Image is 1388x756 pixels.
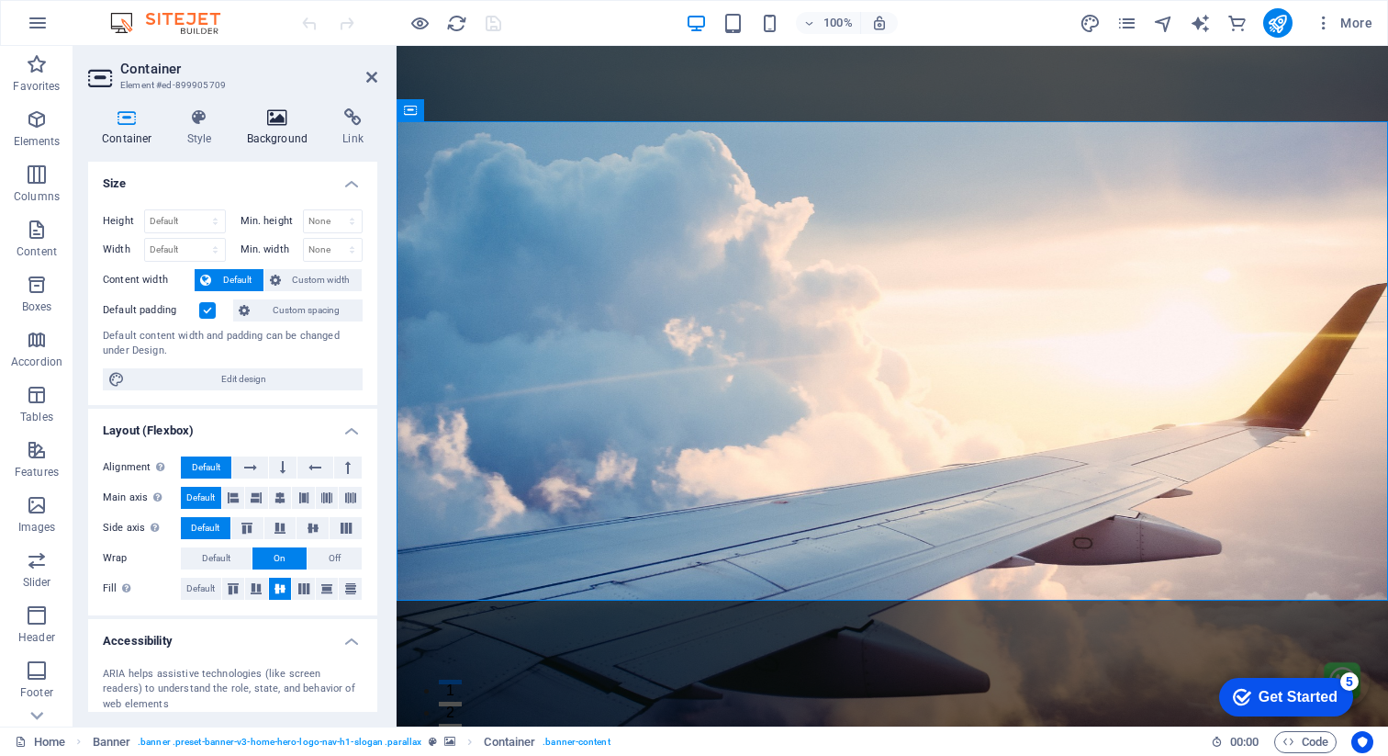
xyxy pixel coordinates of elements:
[543,731,610,753] span: . banner-content
[103,368,363,390] button: Edit design
[18,520,56,535] p: Images
[103,329,363,359] div: Default content width and padding can be changed under Design.
[1274,731,1337,753] button: Code
[1190,12,1212,34] button: text_generator
[130,368,357,390] span: Edit design
[446,13,467,34] i: Reload page
[1116,12,1138,34] button: pages
[42,656,65,660] button: 2
[181,487,221,509] button: Default
[51,29,90,44] div: v 4.0.25
[241,216,303,226] label: Min. height
[138,731,421,753] span: . banner .preset-banner-v3-home-hero-logo-nav-h1-slogan .parallax
[1226,12,1248,34] button: commerce
[13,79,60,94] p: Favorites
[103,269,195,291] label: Content width
[195,269,263,291] button: Default
[70,108,164,120] div: Domain Overview
[11,355,62,369] p: Accordion
[103,299,199,322] label: Default padding
[14,134,61,149] p: Elements
[308,547,362,570] button: Off
[103,487,181,509] label: Main axis
[22,299,52,314] p: Boxes
[48,48,202,62] div: Domain: [DOMAIN_NAME]
[183,107,197,121] img: tab_keywords_by_traffic_grey.svg
[429,737,437,747] i: This element is a customizable preset
[88,162,377,195] h4: Size
[103,216,144,226] label: Height
[103,457,181,479] label: Alignment
[1226,13,1248,34] i: Commerce
[274,547,285,570] span: On
[1307,8,1380,38] button: More
[88,619,377,652] h4: Accessibility
[93,731,131,753] span: Click to select. Double-click to edit
[20,410,53,424] p: Tables
[136,4,154,22] div: 5
[103,244,144,254] label: Width
[1267,13,1288,34] i: Publish
[1080,12,1102,34] button: design
[29,29,44,44] img: logo_orange.svg
[796,12,861,34] button: 100%
[17,244,57,259] p: Content
[106,12,243,34] img: Editor Logo
[191,517,219,539] span: Default
[1282,731,1328,753] span: Code
[14,189,60,204] p: Columns
[93,731,610,753] nav: breadcrumb
[54,20,133,37] div: Get Started
[1116,13,1137,34] i: Pages (Ctrl+Alt+S)
[1315,14,1372,32] span: More
[241,244,303,254] label: Min. width
[1263,8,1293,38] button: publish
[103,547,181,570] label: Wrap
[192,457,220,479] span: Default
[1190,13,1211,34] i: AI Writer
[181,578,221,600] button: Default
[203,108,309,120] div: Keywords by Traffic
[217,269,258,291] span: Default
[329,547,341,570] span: Off
[42,678,65,683] button: 3
[120,77,341,94] h3: Element #ed-899905709
[42,634,65,638] button: 1
[1153,13,1174,34] i: Navigator
[103,517,181,539] label: Side axis
[1243,735,1246,749] span: :
[103,578,181,600] label: Fill
[484,731,535,753] span: Click to select. Double-click to edit
[186,578,215,600] span: Default
[29,48,44,62] img: website_grey.svg
[88,409,377,442] h4: Layout (Flexbox)
[173,108,233,147] h4: Style
[181,547,252,570] button: Default
[264,269,363,291] button: Custom width
[1153,12,1175,34] button: navigator
[88,108,173,147] h4: Container
[871,15,888,31] i: On resize automatically adjust zoom level to fit chosen device.
[50,107,64,121] img: tab_domain_overview_orange.svg
[18,630,55,645] p: Header
[1230,731,1259,753] span: 00 00
[252,547,307,570] button: On
[15,731,65,753] a: Click to cancel selection. Double-click to open Pages
[409,12,431,34] button: Click here to leave preview mode and continue editing
[15,465,59,480] p: Features
[186,487,215,509] span: Default
[445,12,467,34] button: reload
[255,299,357,322] span: Custom spacing
[181,457,231,479] button: Default
[329,108,377,147] h4: Link
[1080,13,1101,34] i: Design (Ctrl+Alt+Y)
[202,547,230,570] span: Default
[23,575,51,590] p: Slider
[181,517,230,539] button: Default
[233,299,363,322] button: Custom spacing
[823,12,853,34] h6: 100%
[233,108,330,147] h4: Background
[1351,731,1373,753] button: Usercentrics
[103,667,363,713] div: ARIA helps assistive technologies (like screen readers) to understand the role, state, and behavi...
[286,269,357,291] span: Custom width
